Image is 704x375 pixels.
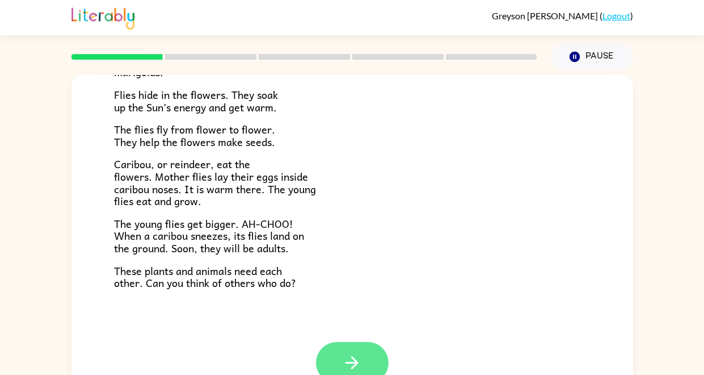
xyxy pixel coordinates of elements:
button: Pause [551,44,633,70]
img: Literably [71,5,134,30]
span: Flies hide in the flowers. They soak up the Sun’s energy and get warm. [114,86,278,115]
span: These plants and animals need each other. Can you think of others who do? [114,262,296,291]
span: The young flies get bigger. AH-CHOO! When a caribou sneezes, its flies land on the ground. Soon, ... [114,215,304,256]
a: Logout [602,10,630,21]
div: ( ) [492,10,633,21]
span: Caribou, or reindeer, eat the flowers. Mother flies lay their eggs inside caribou noses. It is wa... [114,156,316,209]
span: The flies fly from flower to flower. They help the flowers make seeds. [114,121,275,150]
span: Greyson [PERSON_NAME] [492,10,600,21]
